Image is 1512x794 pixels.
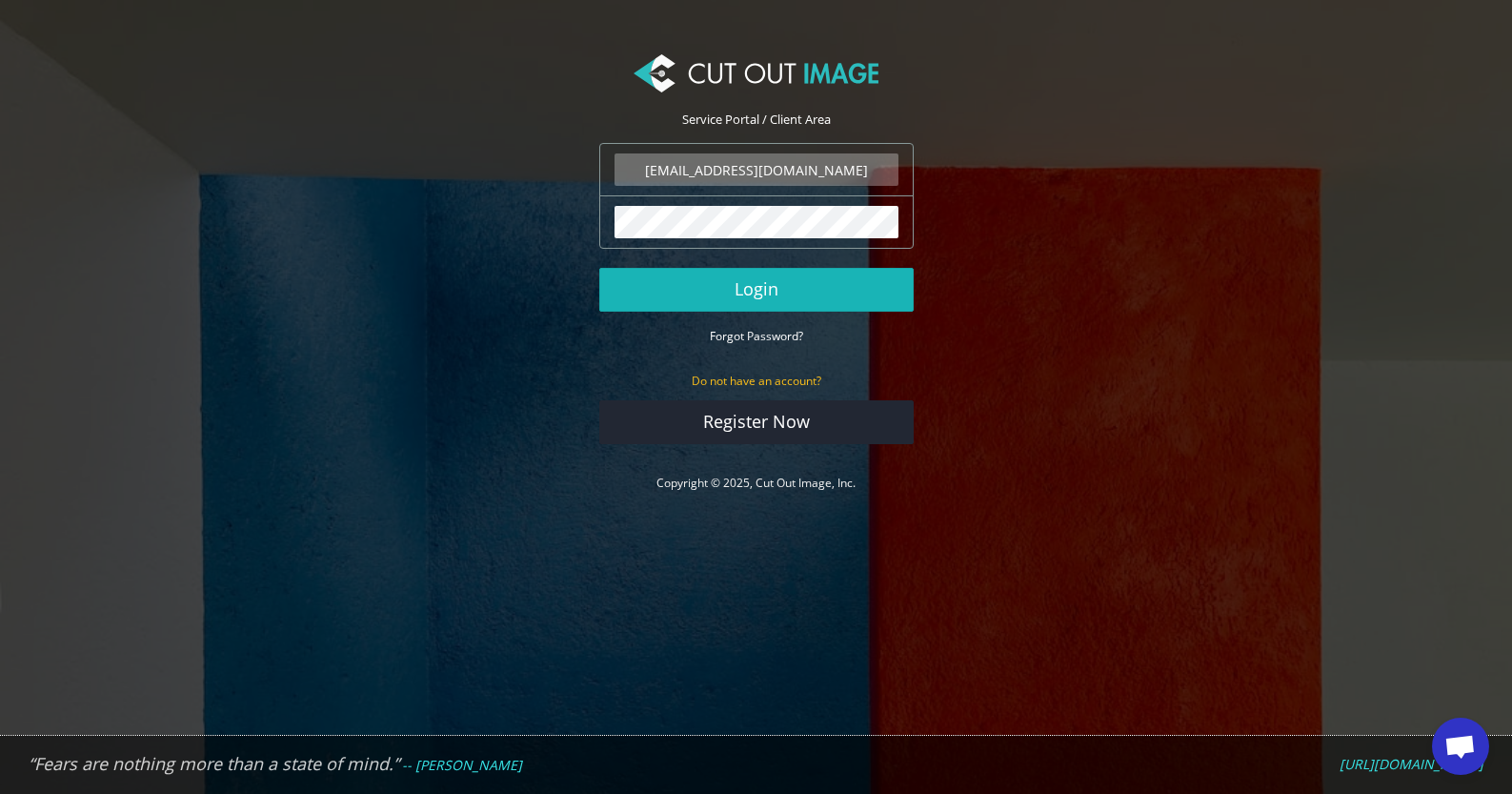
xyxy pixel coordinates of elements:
a: Copyright © 2025, Cut Out Image, Inc. [656,475,856,491]
span: Service Portal / Client Area [682,111,831,128]
button: Login [599,268,914,312]
img: Cut Out Image [634,54,877,92]
a: Register Now [599,400,914,444]
input: Email Address [615,153,898,186]
a: Öppna chatt [1432,718,1489,775]
em: “Fears are nothing more than a state of mind.” [29,752,399,775]
em: [URL][DOMAIN_NAME] [1340,755,1483,773]
small: Do not have an account? [692,373,821,389]
a: Forgot Password? [710,327,803,344]
small: Forgot Password? [710,328,803,344]
em: -- [PERSON_NAME] [402,756,522,774]
a: [URL][DOMAIN_NAME] [1340,756,1483,773]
